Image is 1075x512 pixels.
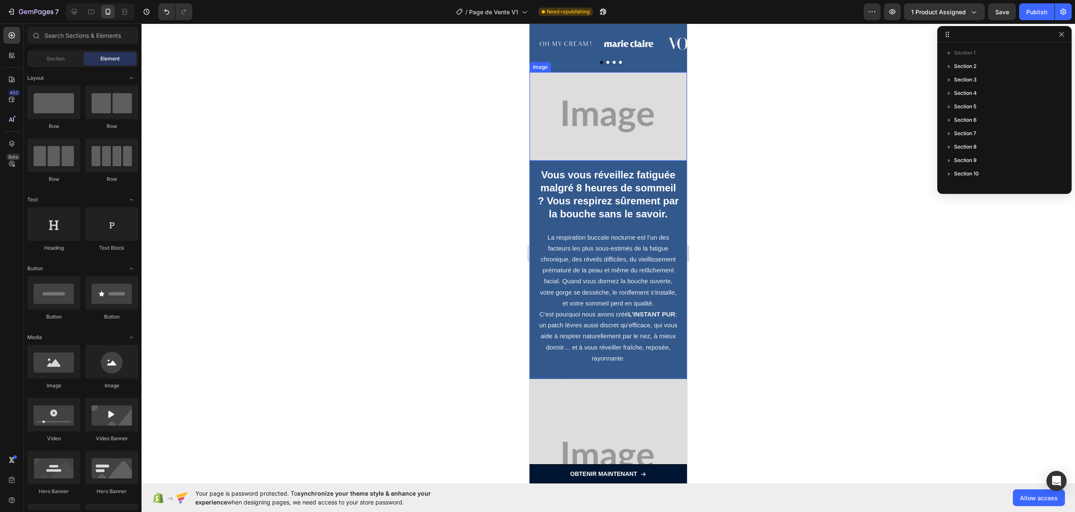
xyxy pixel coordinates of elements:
span: 1 product assigned [911,8,966,16]
span: Allow access [1020,494,1058,502]
button: Save [988,3,1016,20]
span: Section 11 [954,183,978,191]
div: Image [85,382,138,389]
button: Dot [89,37,92,40]
input: Search Sections & Elements [27,27,138,44]
span: La respiration buccale nocturne est l’un des facteurs les plus sous-estimés de la fatigue chroniq... [10,210,147,283]
div: Row [27,175,80,183]
span: Your page is password protected. To when designing pages, we need access to your store password. [195,489,464,507]
button: Dot [77,37,80,40]
button: Allow access [1013,489,1065,506]
span: Section 3 [954,76,977,84]
p: 7 [55,7,59,17]
span: Section [47,55,65,63]
span: Section 8 [954,143,977,151]
div: Image [2,40,20,47]
span: Layout [27,74,44,82]
strong: L’INSTANT PUR [99,287,146,294]
span: Section 5 [954,102,976,111]
span: Media [27,334,42,341]
div: Row [85,175,138,183]
button: Publish [1019,3,1054,20]
button: 7 [3,3,63,20]
span: Section 2 [954,62,976,71]
span: Section 6 [954,116,977,124]
div: Publish [1026,8,1047,16]
span: synchronize your theme style & enhance your experience [195,490,431,506]
span: / [465,8,467,16]
span: Section 4 [954,89,977,97]
div: Beta [6,154,20,160]
div: 450 [8,89,20,96]
span: Section 9 [954,156,977,165]
div: Row [85,123,138,130]
button: Dot [71,37,73,40]
div: Button [27,313,80,321]
div: Button [85,313,138,321]
div: Row [27,123,80,130]
div: Video Banner [85,435,138,442]
span: Section 1 [954,49,975,57]
span: Toggle open [125,71,138,85]
div: Text Block [85,244,138,252]
div: Image [27,382,80,389]
p: OBTENIR MAINTENANT [41,446,107,455]
span: Text [27,196,38,204]
span: Section 7 [954,129,976,138]
span: Toggle open [125,193,138,206]
div: Hero Banner [27,488,80,495]
span: Need republishing [547,8,590,16]
img: gempages_576421434914505554-58a66d6a-4b1a-49ed-9054-f4c7b59ee750.png [132,10,194,31]
div: Open Intercom Messenger [1046,471,1067,491]
span: Toggle open [125,331,138,344]
span: Toggle open [125,262,138,275]
span: Element [100,55,120,63]
div: Hero Banner [85,488,138,495]
div: Video [27,435,80,442]
button: 1 product assigned [904,3,985,20]
iframe: Design area [530,24,687,483]
button: Dot [83,37,86,40]
span: Button [27,265,43,272]
span: Save [995,8,1009,16]
span: Section 10 [954,170,979,178]
strong: Vous vous réveillez fatiguée malgré 8 heures de sommeil ? Vous respirez sûrement par la bouche sa... [8,146,149,196]
div: Heading [27,244,80,252]
span: C’est pourquoi nous avons créé : un patch lèvres aussi discret qu’efficace, qui vous aide à respi... [10,287,148,338]
div: Undo/Redo [158,3,192,20]
span: Page de Vente V1 [469,8,518,16]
